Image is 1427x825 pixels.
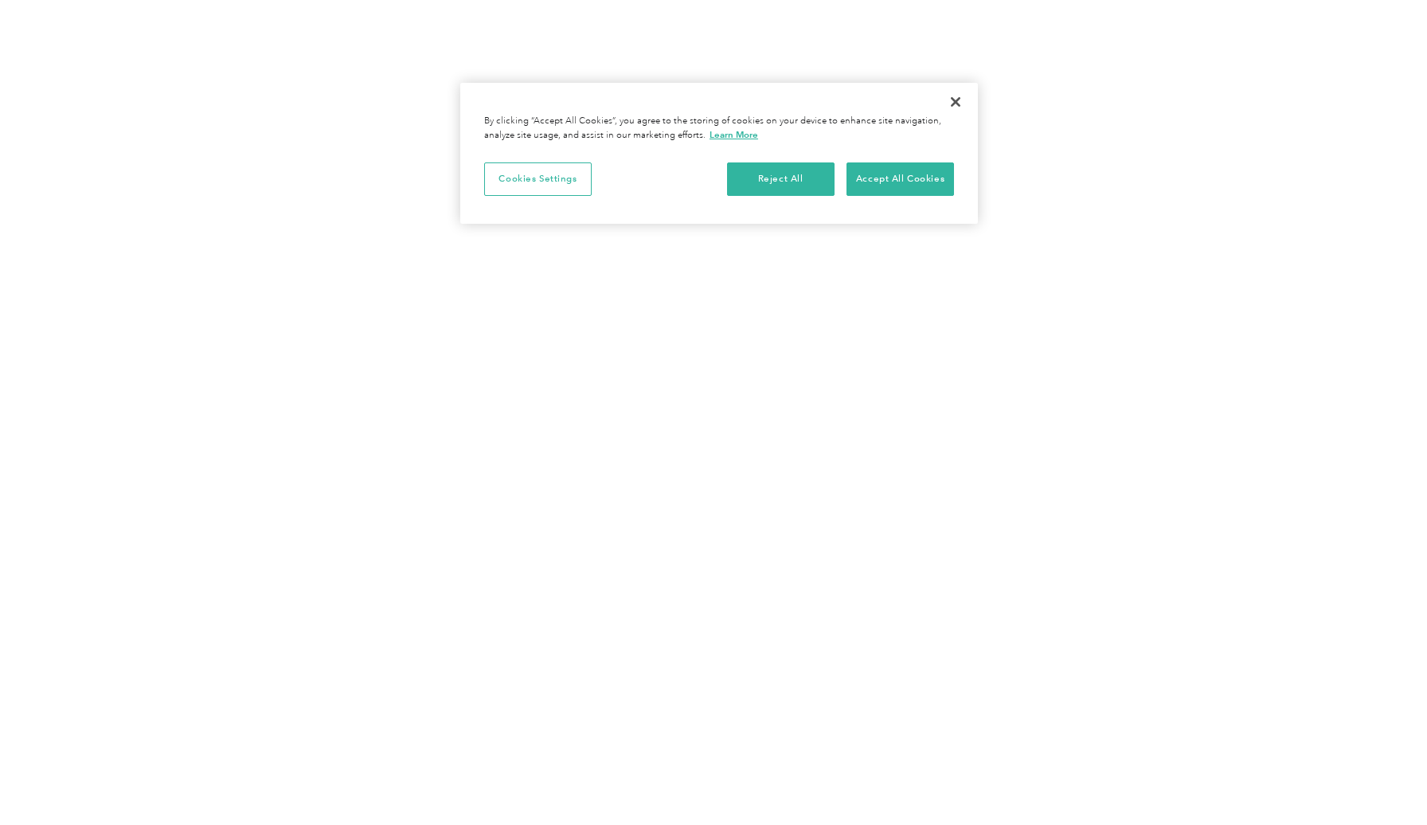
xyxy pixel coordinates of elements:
[727,162,835,196] button: Reject All
[460,83,978,224] div: Privacy
[460,83,978,224] div: Cookie banner
[484,162,592,196] button: Cookies Settings
[484,115,954,143] div: By clicking “Accept All Cookies”, you agree to the storing of cookies on your device to enhance s...
[938,84,973,119] button: Close
[710,129,758,140] a: More information about your privacy, opens in a new tab
[846,162,954,196] button: Accept All Cookies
